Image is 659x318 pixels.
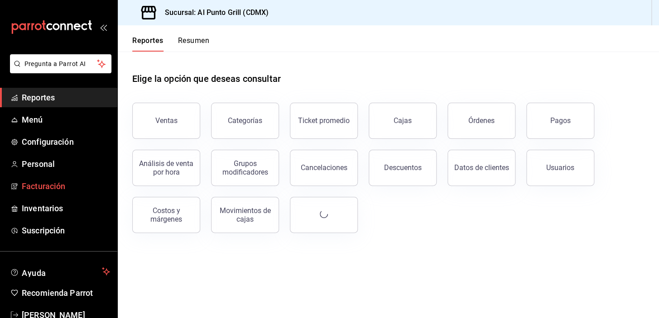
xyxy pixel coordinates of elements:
button: Cancelaciones [290,150,358,186]
div: Ticket promedio [298,116,350,125]
div: Costos y márgenes [138,206,194,223]
button: Categorías [211,103,279,139]
span: Personal [22,158,110,170]
div: Ventas [155,116,178,125]
h1: Elige la opción que deseas consultar [132,72,281,85]
button: Órdenes [447,103,515,139]
div: Categorías [228,116,262,125]
div: Cajas [394,116,412,125]
span: Ayuda [22,266,98,277]
span: Pregunta a Parrot AI [24,59,97,69]
div: Órdenes [468,116,495,125]
div: Grupos modificadores [217,159,273,176]
span: Configuración [22,136,110,148]
span: Reportes [22,91,110,104]
button: Movimientos de cajas [211,197,279,233]
button: Grupos modificadores [211,150,279,186]
button: Análisis de venta por hora [132,150,200,186]
span: Menú [22,114,110,126]
button: Ticket promedio [290,103,358,139]
div: Movimientos de cajas [217,206,273,223]
span: Inventarios [22,202,110,214]
button: Reportes [132,36,164,52]
div: Análisis de venta por hora [138,159,194,176]
div: Usuarios [546,163,574,172]
button: Resumen [178,36,209,52]
button: Costos y márgenes [132,197,200,233]
button: Ventas [132,103,200,139]
button: Pregunta a Parrot AI [10,54,111,73]
h3: Sucursal: Al Punto Grill (CDMX) [158,7,269,18]
div: Descuentos [384,163,422,172]
span: Recomienda Parrot [22,287,110,299]
button: open_drawer_menu [100,24,107,31]
button: Datos de clientes [447,150,515,186]
div: Datos de clientes [454,163,509,172]
button: Descuentos [369,150,437,186]
div: navigation tabs [132,36,209,52]
div: Cancelaciones [301,163,347,172]
span: Suscripción [22,224,110,237]
button: Pagos [526,103,594,139]
a: Pregunta a Parrot AI [6,66,111,75]
button: Cajas [369,103,437,139]
span: Facturación [22,180,110,192]
div: Pagos [550,116,571,125]
button: Usuarios [526,150,594,186]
